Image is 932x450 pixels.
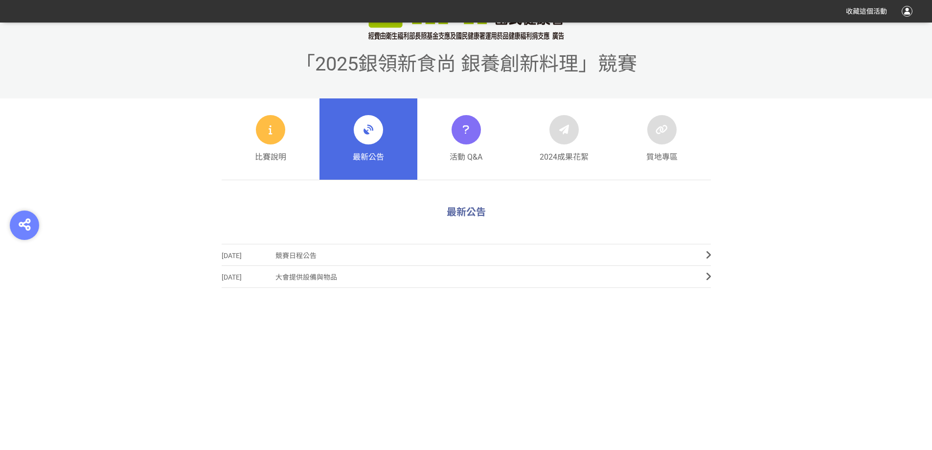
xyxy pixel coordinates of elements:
[515,98,613,180] a: 2024成果花絮
[540,151,589,163] span: 2024成果花絮
[296,52,637,75] span: 「2025銀領新食尚 銀養創新料理」競賽
[222,266,275,288] span: [DATE]
[222,245,275,267] span: [DATE]
[846,7,887,15] span: 收藏這個活動
[222,244,711,266] a: [DATE]競賽日程公告
[275,245,691,267] span: 競賽日程公告
[255,151,286,163] span: 比賽說明
[447,206,486,218] span: 最新公告
[222,98,319,180] a: 比賽說明
[417,98,515,180] a: 活動 Q&A
[275,266,691,288] span: 大會提供設備與物品
[646,151,678,163] span: 質地專區
[222,266,711,288] a: [DATE]大會提供設備與物品
[450,151,482,163] span: 活動 Q&A
[613,98,711,180] a: 質地專區
[319,98,417,180] a: 最新公告
[353,151,384,163] span: 最新公告
[296,66,637,71] a: 「2025銀領新食尚 銀養創新料理」競賽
